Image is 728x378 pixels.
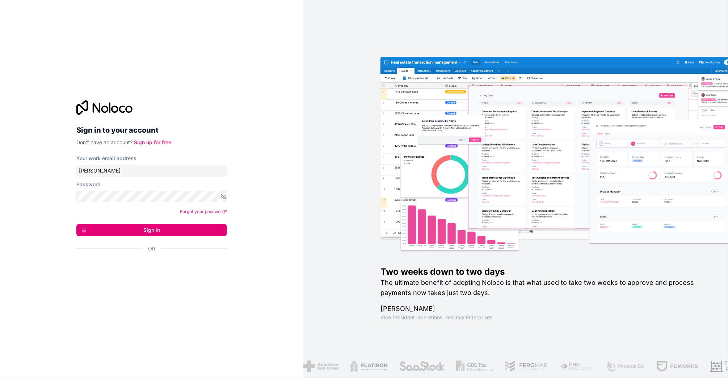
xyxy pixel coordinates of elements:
h2: Sign in to your account [76,124,227,137]
a: Sign up for free [134,139,171,145]
img: /assets/saastock-C6Zbiodz.png [395,361,441,372]
span: Don't have an account? [76,139,132,145]
h1: Two weeks down to two days [380,266,705,278]
img: /assets/flatiron-C8eUkumj.png [346,361,384,372]
img: /assets/american-red-cross-BAupjrZR.png [299,361,334,372]
a: Forgot your password? [180,209,227,214]
h1: [PERSON_NAME] [380,304,705,314]
input: Password [76,191,227,203]
span: Or [148,245,155,252]
input: Email address [76,165,227,176]
img: /assets/fdworks-Bi04fVtw.png [652,361,695,372]
div: Sign in with Google. Opens in new tab [76,260,221,276]
img: /assets/fergmar-CudnrXN5.png [501,361,545,372]
h1: Vice President Operations , Fergmar Enterprises [380,314,705,321]
img: /assets/gbstax-C-GtDUiK.png [453,361,489,372]
img: /assets/fiera-fwj2N5v4.png [556,361,590,372]
button: Sign in [76,224,227,236]
img: /assets/phoenix-BREaitsQ.png [602,361,641,372]
label: Your work email address [76,155,136,162]
h2: The ultimate benefit of adopting Noloco is that what used to take two weeks to approve and proces... [380,278,705,298]
label: Password [76,181,101,188]
iframe: Sign in with Google Button [73,260,225,276]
